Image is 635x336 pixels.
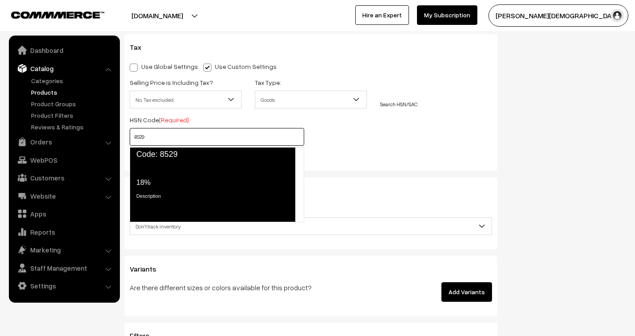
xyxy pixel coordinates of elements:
[130,115,189,124] label: HSN Code
[380,101,417,108] a: Search HSN/SAC
[255,91,367,108] span: Goods
[11,170,117,186] a: Customers
[11,224,117,240] a: Reports
[130,219,492,234] span: Don't track inventory
[130,78,213,87] label: Selling Price is Including Tax?
[29,99,117,108] a: Product Groups
[130,217,492,235] span: Don't track inventory
[488,4,628,27] button: [PERSON_NAME][DEMOGRAPHIC_DATA]
[11,9,89,20] a: COMMMERCE
[255,78,281,87] label: Tax Type:
[11,260,117,276] a: Staff Management
[11,152,117,168] a: WebPOS
[136,179,151,186] span: 18%
[29,76,117,85] a: Categories
[203,62,281,71] label: Use Custom Settings
[136,193,288,199] h4: Description
[417,5,477,25] a: My Subscription
[130,264,167,273] span: Variants
[29,111,117,120] a: Product Filters
[11,206,117,222] a: Apps
[11,134,117,150] a: Orders
[130,43,152,52] span: Tax
[441,282,492,302] button: Add Variants
[136,164,161,174] label: Tax Rate
[11,12,104,18] img: COMMMERCE
[11,42,117,58] a: Dashboard
[29,122,117,132] a: Reviews & Ratings
[255,92,366,108] span: Goods
[11,278,117,294] a: Settings
[130,282,367,293] p: Are there different sizes or colors available for this product?
[130,128,304,146] input: Select Code (Type and search)
[159,116,189,124] span: [Required]
[611,9,624,22] img: user
[130,92,241,108] span: No, Tax excluded
[11,188,117,204] a: Website
[130,147,295,162] span: Code: 8529
[130,91,242,108] span: No, Tax excluded
[11,60,117,76] a: Catalog
[130,62,198,71] label: Use Global Settings
[100,4,214,27] button: [DOMAIN_NAME]
[11,242,117,258] a: Marketing
[29,88,117,97] a: Products
[355,5,409,25] a: Hire an Expert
